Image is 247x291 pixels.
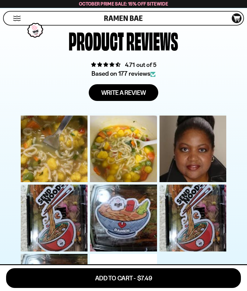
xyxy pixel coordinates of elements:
div: Average rating is 4.71 stars [21,60,227,69]
div: Reviews [126,29,178,51]
button: Mobile Menu Trigger [13,16,21,21]
span: October Prime Sale: 15% off Sitewide [79,1,168,7]
a: Write a review [89,84,158,101]
button: Add To Cart - $7.49 [6,268,241,288]
div: Based on 177 reviews [21,69,227,78]
a: 4.71 out of 5 [125,61,156,68]
div: Product [69,29,124,51]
